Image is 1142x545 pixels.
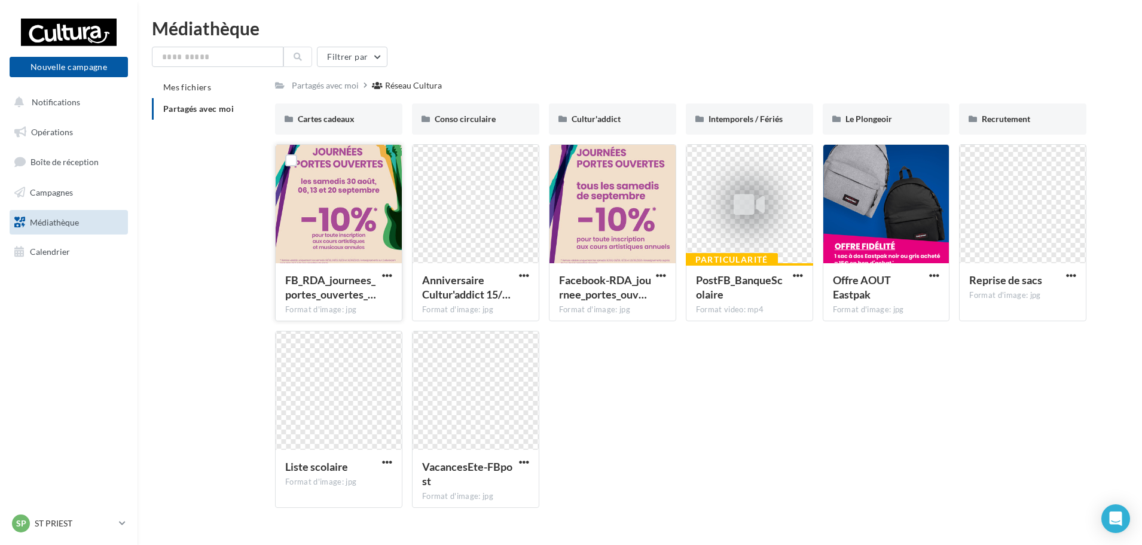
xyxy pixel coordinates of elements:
[422,460,512,488] span: VacancesEte-FBpost
[152,19,1128,37] div: Médiathèque
[7,239,130,264] a: Calendrier
[32,97,80,107] span: Notifications
[969,273,1042,287] span: Reprise de sacs
[16,517,26,529] span: SP
[435,114,496,124] span: Conso circulaire
[422,273,511,301] span: Anniversaire Cultur'addict 15/09 au 28/09
[559,273,651,301] span: Facebook-RDA_journee_portes_ouvertes
[833,273,891,301] span: Offre AOUT Eastpak
[35,517,114,529] p: ST PRIEST
[317,47,387,67] button: Filtrer par
[7,120,130,145] a: Opérations
[833,305,940,315] div: Format d'image: jpg
[30,157,99,167] span: Boîte de réception
[7,180,130,205] a: Campagnes
[285,460,348,473] span: Liste scolaire
[30,246,70,257] span: Calendrier
[30,187,73,197] span: Campagnes
[298,114,355,124] span: Cartes cadeaux
[10,57,128,77] button: Nouvelle campagne
[385,80,442,92] div: Réseau Cultura
[7,210,130,235] a: Médiathèque
[292,80,359,92] div: Partagés avec moi
[422,491,529,502] div: Format d'image: jpg
[686,253,778,266] div: Particularité
[696,273,783,301] span: PostFB_BanqueScolaire
[285,305,392,315] div: Format d'image: jpg
[10,512,128,535] a: SP ST PRIEST
[709,114,783,124] span: Intemporels / Fériés
[982,114,1030,124] span: Recrutement
[163,103,234,114] span: Partagés avec moi
[7,149,130,175] a: Boîte de réception
[30,217,79,227] span: Médiathèque
[422,305,529,315] div: Format d'image: jpg
[969,290,1076,301] div: Format d'image: jpg
[696,305,803,315] div: Format video: mp4
[7,90,126,115] button: Notifications
[1101,504,1130,533] div: Open Intercom Messenger
[163,82,211,92] span: Mes fichiers
[845,114,892,124] span: Le Plongeoir
[559,305,666,315] div: Format d'image: jpg
[31,127,73,137] span: Opérations
[285,477,392,488] div: Format d'image: jpg
[285,273,376,301] span: FB_RDA_journees_portes_ouvertes_art et musique
[572,114,621,124] span: Cultur'addict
